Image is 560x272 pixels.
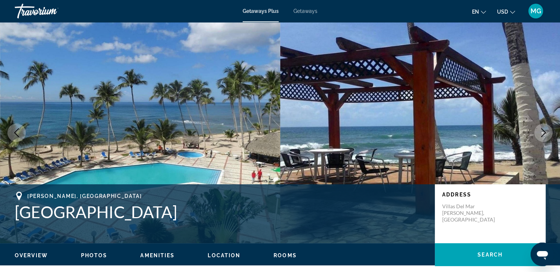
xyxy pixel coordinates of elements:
[15,252,48,259] button: Overview
[534,123,553,142] button: Next image
[15,202,427,222] h1: [GEOGRAPHIC_DATA]
[293,8,317,14] a: Getaways
[497,6,515,17] button: Change currency
[442,203,501,223] p: Villas del Mar [PERSON_NAME], [GEOGRAPHIC_DATA]
[435,243,545,266] button: Search
[531,7,541,15] span: MG
[442,192,538,198] p: Address
[472,9,479,15] span: en
[208,252,240,259] button: Location
[15,1,88,21] a: Travorium
[526,3,545,19] button: User Menu
[478,252,503,258] span: Search
[140,252,175,259] button: Amenities
[7,123,26,142] button: Previous image
[531,243,554,266] iframe: Button to launch messaging window
[497,9,508,15] span: USD
[274,252,297,259] button: Rooms
[81,252,108,259] button: Photos
[472,6,486,17] button: Change language
[27,193,142,199] span: [PERSON_NAME], [GEOGRAPHIC_DATA]
[243,8,279,14] a: Getaways Plus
